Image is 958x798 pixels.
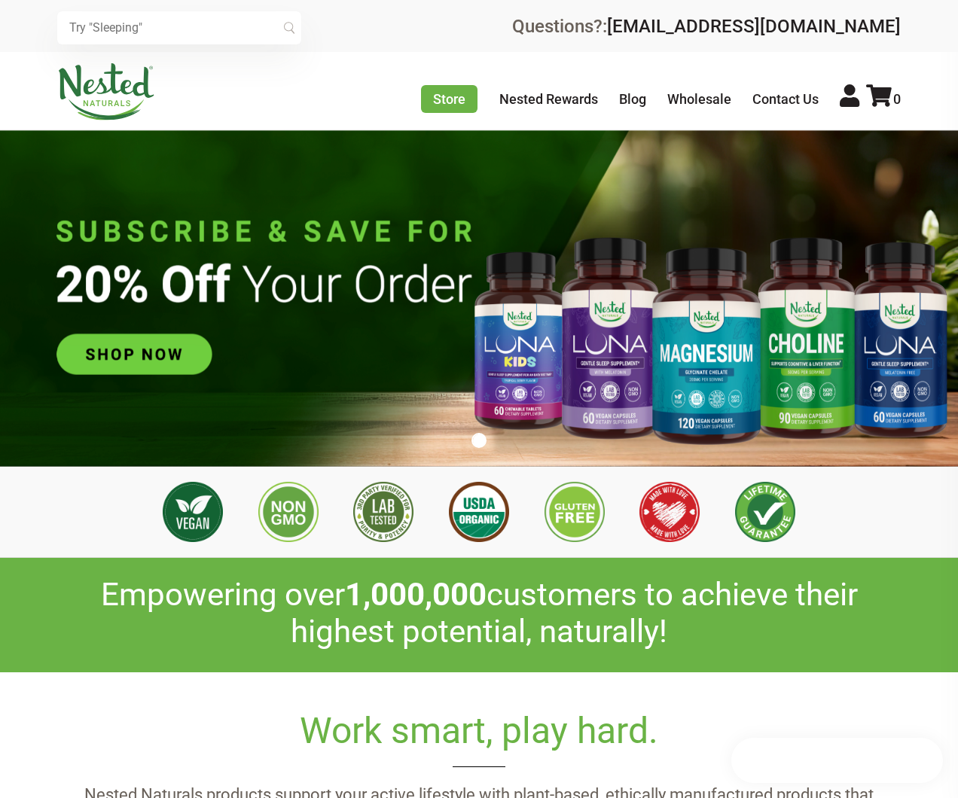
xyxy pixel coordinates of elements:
a: Wholesale [667,91,731,107]
a: Store [421,85,477,113]
iframe: Button to open loyalty program pop-up [731,738,943,783]
input: Try "Sleeping" [57,11,301,44]
img: Lifetime Guarantee [735,482,795,542]
span: 1,000,000 [345,576,487,613]
a: [EMAIL_ADDRESS][DOMAIN_NAME] [607,16,901,37]
div: Questions?: [512,17,901,35]
img: USDA Organic [449,482,509,542]
img: Made with Love [639,482,700,542]
img: Nested Naturals [57,63,155,120]
img: 3rd Party Lab Tested [353,482,413,542]
span: 0 [893,91,901,107]
h2: Work smart, play hard. [57,710,901,767]
h2: Empowering over customers to achieve their highest potential, naturally! [57,577,901,650]
a: Nested Rewards [499,91,598,107]
button: 1 of 1 [471,433,487,448]
a: Blog [619,91,646,107]
a: Contact Us [752,91,819,107]
img: Gluten Free [545,482,605,542]
img: Non GMO [258,482,319,542]
img: Vegan [163,482,223,542]
a: 0 [866,91,901,107]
